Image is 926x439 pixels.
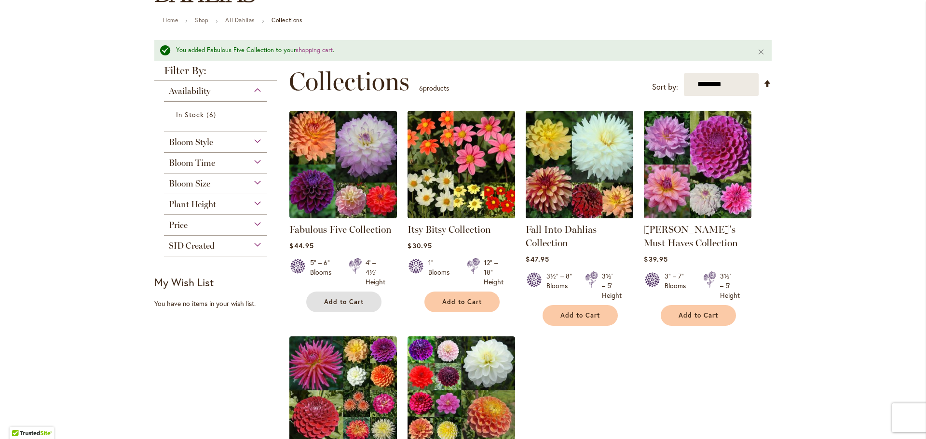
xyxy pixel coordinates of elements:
[306,292,381,312] button: Add to Cart
[169,158,215,168] span: Bloom Time
[169,240,215,251] span: SID Created
[442,298,482,306] span: Add to Cart
[526,254,549,264] span: $47.95
[644,224,738,249] a: [PERSON_NAME]'s Must Haves Collection
[296,46,333,54] a: shopping cart
[560,311,600,319] span: Add to Cart
[408,224,491,235] a: Itsy Bitsy Collection
[169,137,213,147] span: Bloom Style
[526,211,633,220] a: Fall Into Dahlias Collection
[169,199,216,210] span: Plant Height
[644,254,667,264] span: $39.95
[7,405,34,432] iframe: Launch Accessibility Center
[169,178,210,189] span: Bloom Size
[289,211,397,220] a: Fabulous Five Collection
[154,66,277,81] strong: Filter By:
[408,211,515,220] a: Itsy Bitsy Collection
[424,292,500,312] button: Add to Cart
[602,271,622,300] div: 3½' – 5' Height
[661,305,736,326] button: Add to Cart
[176,110,204,119] span: In Stock
[272,16,302,24] strong: Collections
[206,109,218,120] span: 6
[289,224,392,235] a: Fabulous Five Collection
[163,16,178,24] a: Home
[289,241,313,250] span: $44.95
[154,275,214,289] strong: My Wish List
[289,67,409,96] span: Collections
[419,83,423,93] span: 6
[310,258,337,287] div: 5" – 6" Blooms
[526,111,633,218] img: Fall Into Dahlias Collection
[169,220,188,230] span: Price
[644,211,751,220] a: Heather's Must Haves Collection
[289,111,397,218] img: Fabulous Five Collection
[408,241,432,250] span: $30.95
[195,16,208,24] a: Shop
[176,46,743,55] div: You added Fabulous Five Collection to your .
[419,80,449,96] p: products
[543,305,618,326] button: Add to Cart
[225,16,255,24] a: All Dahlias
[652,78,678,96] label: Sort by:
[176,109,258,120] a: In Stock 6
[366,258,385,287] div: 4' – 4½' Height
[546,271,573,300] div: 3½" – 8" Blooms
[665,271,692,300] div: 3" – 7" Blooms
[428,258,455,287] div: 1" Blooms
[169,86,210,96] span: Availability
[324,298,364,306] span: Add to Cart
[408,111,515,218] img: Itsy Bitsy Collection
[154,299,283,308] div: You have no items in your wish list.
[720,271,740,300] div: 3½' – 5' Height
[526,224,597,249] a: Fall Into Dahlias Collection
[484,258,504,287] div: 12" – 18" Height
[679,311,718,319] span: Add to Cart
[644,111,751,218] img: Heather's Must Haves Collection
